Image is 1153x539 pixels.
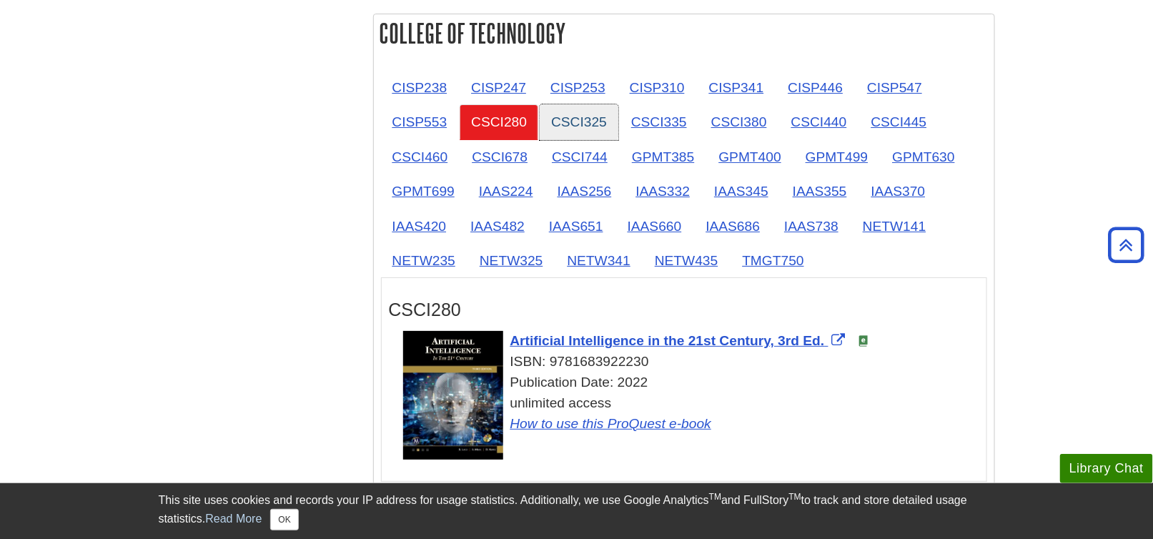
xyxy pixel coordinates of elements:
[781,174,858,209] a: IAAS355
[270,509,298,530] button: Close
[540,139,619,174] a: CSCI744
[698,70,776,105] a: CISP341
[381,70,459,105] a: CISP238
[700,104,778,139] a: CSCI380
[616,209,693,244] a: IAAS660
[460,70,538,105] a: CISP247
[468,243,555,278] a: NETW325
[540,104,618,139] a: CSCI325
[624,174,701,209] a: IAAS332
[858,335,869,347] img: e-Book
[381,243,467,278] a: NETW235
[773,209,850,244] a: IAAS738
[381,139,460,174] a: CSCI460
[510,416,712,431] a: How to use this ProQuest e-book
[381,174,466,209] a: GPMT699
[538,209,615,244] a: IAAS651
[620,139,706,174] a: GPMT385
[539,70,617,105] a: CISP253
[159,492,995,530] div: This site uses cookies and records your IP address for usage statistics. Additionally, we use Goo...
[789,492,801,502] sup: TM
[620,104,698,139] a: CSCI335
[618,70,696,105] a: CISP310
[460,104,538,139] a: CSCI280
[709,492,721,502] sup: TM
[881,139,966,174] a: GPMT630
[389,300,979,320] h3: CSCI280
[403,393,979,435] div: unlimited access
[467,174,545,209] a: IAAS224
[459,209,536,244] a: IAAS482
[856,70,934,105] a: CISP547
[374,14,994,52] h2: College of Technology
[556,243,643,278] a: NETW341
[460,139,539,174] a: CSCI678
[695,209,772,244] a: IAAS686
[794,139,879,174] a: GPMT499
[1060,454,1153,483] button: Library Chat
[708,139,793,174] a: GPMT400
[510,333,849,348] a: Link opens in new window
[403,331,503,460] img: Cover Art
[731,243,816,278] a: TMGT750
[403,372,979,393] div: Publication Date: 2022
[510,333,825,348] span: Artificial Intelligence in the 21st Century, 3rd Ed.
[546,174,623,209] a: IAAS256
[403,352,979,372] div: ISBN: 9781683922230
[205,513,262,525] a: Read More
[776,70,854,105] a: CISP446
[860,104,939,139] a: CSCI445
[1104,235,1149,254] a: Back to Top
[643,243,730,278] a: NETW435
[851,209,938,244] a: NETW141
[780,104,858,139] a: CSCI440
[381,209,458,244] a: IAAS420
[381,104,459,139] a: CISP553
[703,174,780,209] a: IAAS345
[860,174,937,209] a: IAAS370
